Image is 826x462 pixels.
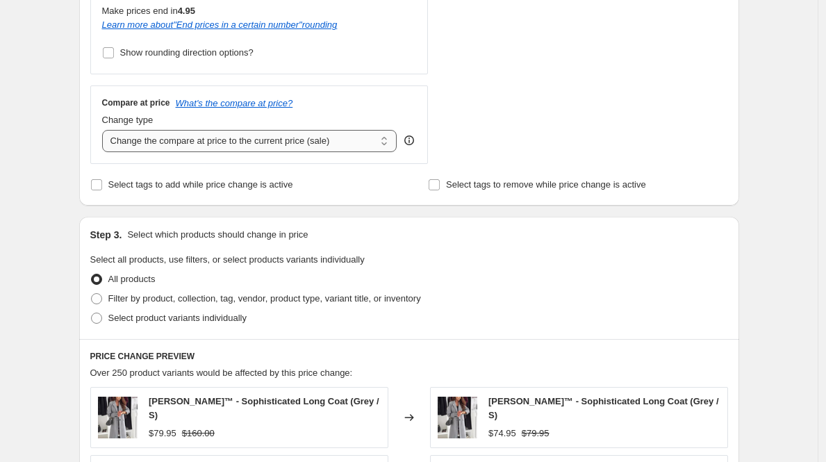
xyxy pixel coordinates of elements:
[127,228,308,242] p: Select which products should change in price
[102,19,338,30] i: Learn more about " End prices in a certain number " rounding
[102,19,338,30] a: Learn more about"End prices in a certain number"rounding
[98,397,138,438] img: 207_0a364a27-5406-43a6-9c38-b76c749e4b22_80x.png
[522,427,550,440] strike: $79.95
[102,97,170,108] h3: Compare at price
[182,427,215,440] strike: $160.00
[90,368,353,378] span: Over 250 product variants would be affected by this price change:
[108,293,421,304] span: Filter by product, collection, tag, vendor, product type, variant title, or inventory
[108,313,247,323] span: Select product variants individually
[120,47,254,58] span: Show rounding direction options?
[446,179,646,190] span: Select tags to remove while price change is active
[90,228,122,242] h2: Step 3.
[178,6,195,16] b: 4.95
[102,6,195,16] span: Make prices end in
[90,254,365,265] span: Select all products, use filters, or select products variants individually
[149,427,176,440] div: $79.95
[402,133,416,147] div: help
[176,98,293,108] button: What's the compare at price?
[108,179,293,190] span: Select tags to add while price change is active
[488,396,719,420] span: [PERSON_NAME]™ - Sophisticated Long Coat (Grey / S)
[438,397,477,438] img: 207_0a364a27-5406-43a6-9c38-b76c749e4b22_80x.png
[108,274,156,284] span: All products
[102,115,154,125] span: Change type
[90,351,728,362] h6: PRICE CHANGE PREVIEW
[488,427,516,440] div: $74.95
[149,396,379,420] span: [PERSON_NAME]™ - Sophisticated Long Coat (Grey / S)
